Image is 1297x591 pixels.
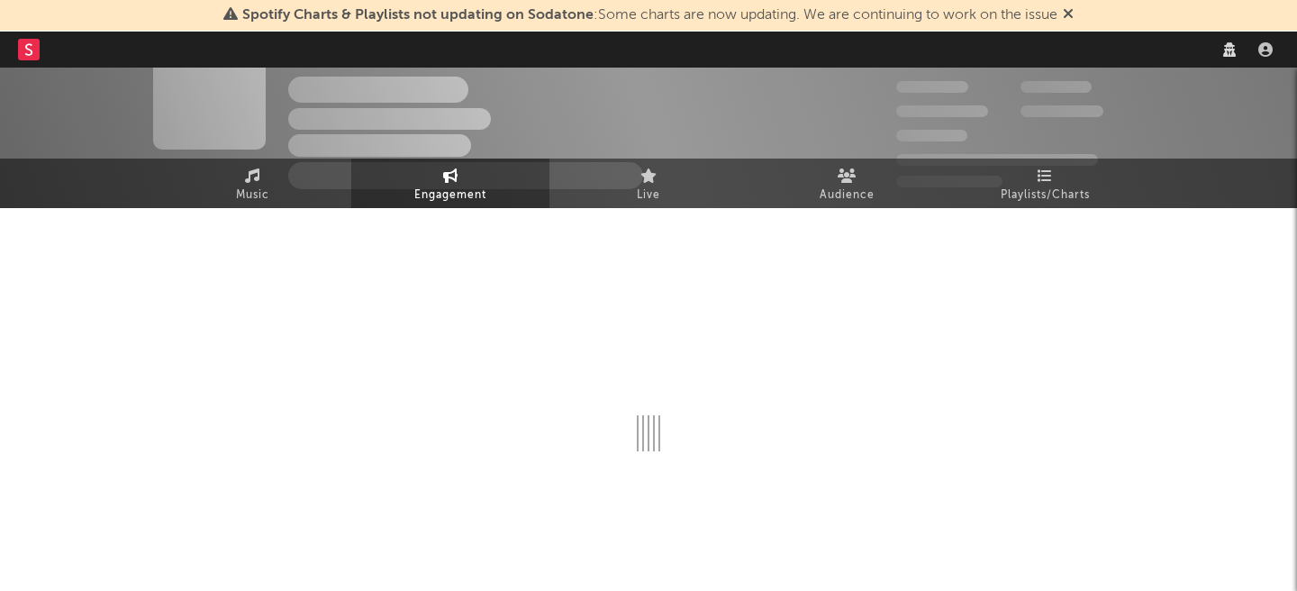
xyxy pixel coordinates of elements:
span: Engagement [414,185,486,206]
span: Music [236,185,269,206]
span: Audience [820,185,875,206]
span: 300,000 [896,81,968,93]
a: Live [549,159,748,208]
span: Live [637,185,660,206]
span: 100,000 [1020,81,1092,93]
span: : Some charts are now updating. We are continuing to work on the issue [242,8,1057,23]
span: Playlists/Charts [1001,185,1090,206]
span: 100,000 [896,130,967,141]
a: Audience [748,159,946,208]
a: Engagement [351,159,549,208]
span: Dismiss [1063,8,1074,23]
span: 50,000,000 [896,105,988,117]
span: 50,000,000 Monthly Listeners [896,154,1098,166]
a: Music [153,159,351,208]
span: Spotify Charts & Playlists not updating on Sodatone [242,8,594,23]
a: Playlists/Charts [946,159,1144,208]
span: 1,000,000 [1020,105,1103,117]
